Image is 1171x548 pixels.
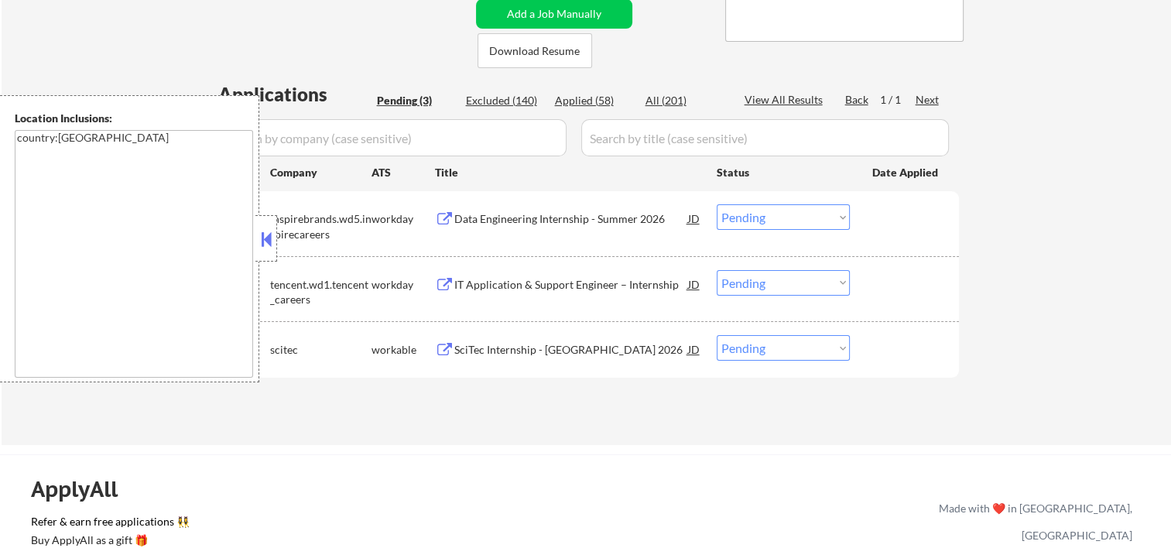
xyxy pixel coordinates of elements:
a: Refer & earn free applications 👯‍♀️ [31,516,615,533]
input: Search by company (case sensitive) [218,119,567,156]
div: 1 / 1 [880,92,916,108]
div: Back [845,92,870,108]
div: ApplyAll [31,476,135,502]
div: JD [687,204,702,232]
div: ATS [372,165,435,180]
div: Company [270,165,372,180]
button: Download Resume [478,33,592,68]
div: workday [372,277,435,293]
div: View All Results [745,92,827,108]
div: Applications [218,85,372,104]
div: Excluded (140) [466,93,543,108]
div: workable [372,342,435,358]
input: Search by title (case sensitive) [581,119,949,156]
div: Date Applied [872,165,940,180]
div: Title [435,165,702,180]
div: SciTec Internship - [GEOGRAPHIC_DATA] 2026 [454,342,688,358]
div: Buy ApplyAll as a gift 🎁 [31,535,186,546]
div: workday [372,211,435,227]
div: Applied (58) [555,93,632,108]
div: scitec [270,342,372,358]
div: tencent.wd1.tencent_careers [270,277,372,307]
div: All (201) [645,93,723,108]
div: Location Inclusions: [15,111,253,126]
div: Status [717,158,850,186]
div: JD [687,335,702,363]
div: Data Engineering Internship - Summer 2026 [454,211,688,227]
div: Next [916,92,940,108]
div: Pending (3) [377,93,454,108]
div: inspirebrands.wd5.inspirecareers [270,211,372,241]
div: IT Application & Support Engineer – Internship [454,277,688,293]
div: JD [687,270,702,298]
